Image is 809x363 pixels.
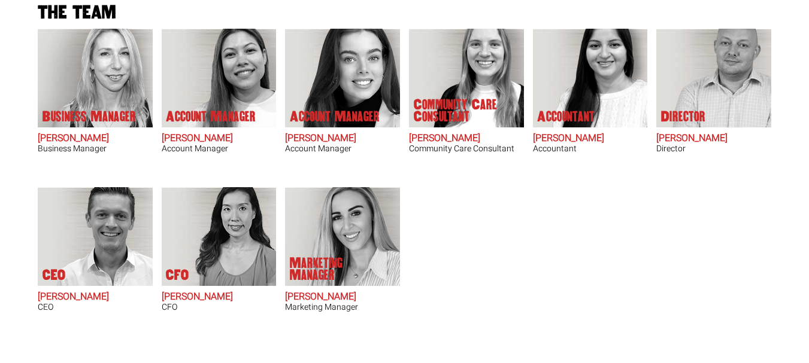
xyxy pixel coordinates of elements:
[43,111,136,123] p: Business Manager
[409,133,524,144] h2: [PERSON_NAME]
[661,111,705,123] p: Director
[166,111,256,123] p: Account Manager
[166,269,189,281] p: CFO
[34,4,776,22] h2: The team
[51,187,153,286] img: Geoff Millar's our CEO
[533,144,648,153] h3: Accountant
[285,133,400,144] h2: [PERSON_NAME]
[285,144,400,153] h3: Account Manager
[38,133,153,144] h2: [PERSON_NAME]
[162,303,277,312] h3: CFO
[161,29,276,127] img: Kritika Shrestha does Account Manager
[537,111,595,123] p: Accountant
[162,144,277,153] h3: Account Manager
[290,111,380,123] p: Account Manager
[656,144,771,153] h3: Director
[414,99,510,123] p: Community Care Consultant
[162,133,277,144] h2: [PERSON_NAME]
[409,144,524,153] h3: Community Care Consultant
[285,303,400,312] h3: Marketing Manager
[162,292,277,303] h2: [PERSON_NAME]
[422,29,524,127] img: Anna Reddy does Community Care Consultant
[533,133,648,144] h2: [PERSON_NAME]
[43,269,65,281] p: CEO
[285,292,400,303] h2: [PERSON_NAME]
[174,187,276,286] img: Laura Yang's our CFO
[546,29,647,127] img: Simran Kaur does Accountant
[285,187,400,286] img: Monique Rodrigues does Marketing Manager
[669,29,771,127] img: Simon Moss's our Director
[38,292,153,303] h2: [PERSON_NAME]
[38,144,153,153] h3: Business Manager
[285,29,400,127] img: Daisy Hamer does Account Manager
[38,303,153,312] h3: CEO
[290,257,386,281] p: Marketing Manager
[38,29,153,127] img: Frankie Gaffney's our Business Manager
[656,133,771,144] h2: [PERSON_NAME]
